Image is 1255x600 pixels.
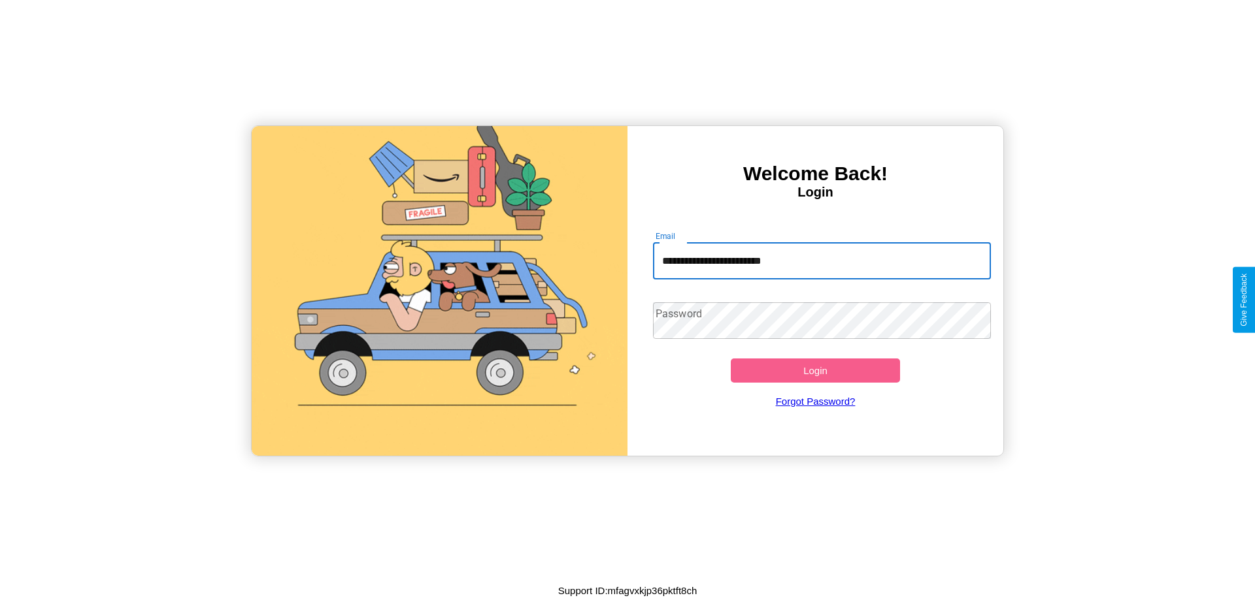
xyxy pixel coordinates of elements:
[1239,274,1248,326] div: Give Feedback
[252,126,627,456] img: gif
[731,358,900,383] button: Login
[558,582,697,599] p: Support ID: mfagvxkjp36pktft8ch
[627,163,1003,185] h3: Welcome Back!
[646,383,985,420] a: Forgot Password?
[627,185,1003,200] h4: Login
[656,230,676,242] label: Email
